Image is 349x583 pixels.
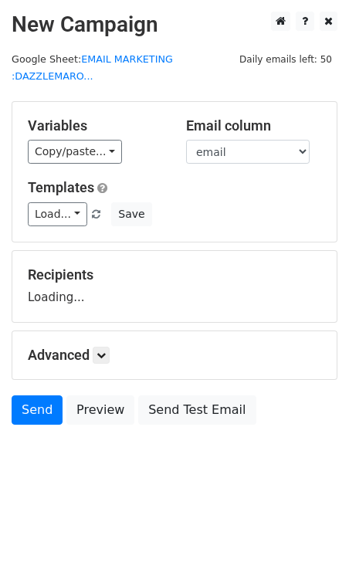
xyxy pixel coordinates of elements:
div: Loading... [28,266,321,307]
h5: Variables [28,117,163,134]
span: Daily emails left: 50 [234,51,337,68]
small: Google Sheet: [12,53,173,83]
button: Save [111,202,151,226]
h2: New Campaign [12,12,337,38]
a: Daily emails left: 50 [234,53,337,65]
a: Templates [28,179,94,195]
a: EMAIL MARKETING :DAZZLEMARO... [12,53,173,83]
a: Send Test Email [138,395,256,425]
a: Preview [66,395,134,425]
a: Send [12,395,63,425]
a: Load... [28,202,87,226]
h5: Advanced [28,347,321,364]
h5: Recipients [28,266,321,283]
h5: Email column [186,117,321,134]
a: Copy/paste... [28,140,122,164]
